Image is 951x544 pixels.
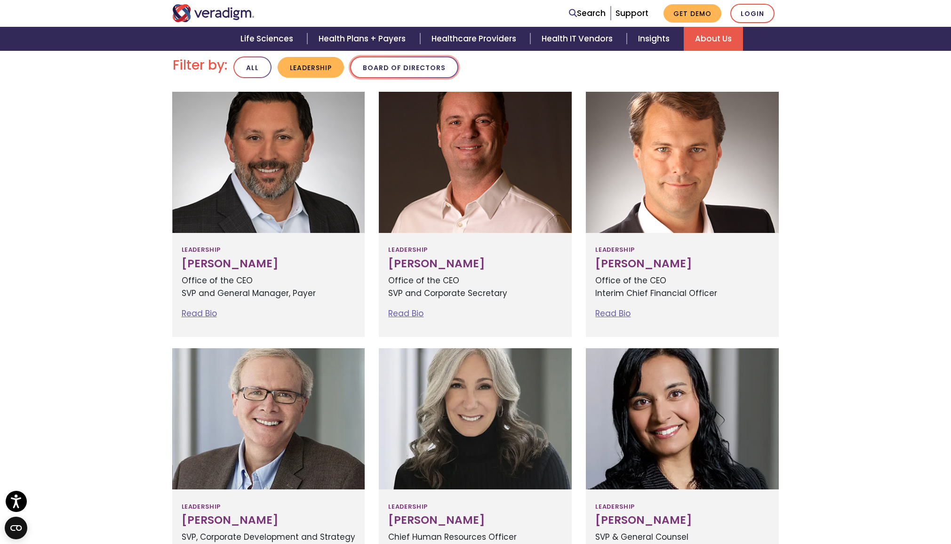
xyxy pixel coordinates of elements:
h3: [PERSON_NAME] [182,257,356,271]
a: Health Plans + Payers [307,27,420,51]
p: Chief Human Resources Officer [388,531,562,544]
p: SVP, Corporate Development and Strategy [182,531,356,544]
h2: Filter by: [173,57,227,73]
h3: [PERSON_NAME] [182,514,356,527]
span: Leadership [388,499,427,514]
span: Leadership [182,499,221,514]
p: Office of the CEO SVP and General Manager, Payer [182,274,356,300]
button: Leadership [278,57,344,78]
h3: [PERSON_NAME] [388,514,562,527]
iframe: Drift Chat Widget [770,486,940,533]
p: Office of the CEO Interim Chief Financial Officer [595,274,769,300]
a: Read Bio [388,308,424,319]
h3: [PERSON_NAME] [388,257,562,271]
button: Board of Directors [350,56,458,79]
a: Health IT Vendors [530,27,627,51]
button: All [233,56,272,79]
a: Read Bio [182,308,217,319]
a: Get Demo [663,4,721,23]
a: Read Bio [595,308,631,319]
a: Healthcare Providers [420,27,530,51]
a: Insights [627,27,684,51]
p: Office of the CEO SVP and Corporate Secretary [388,274,562,300]
span: Leadership [595,242,634,257]
h3: [PERSON_NAME] [595,257,769,271]
span: Leadership [595,499,634,514]
a: Support [615,8,648,19]
span: Leadership [388,242,427,257]
button: Open CMP widget [5,517,27,539]
h3: [PERSON_NAME] [595,514,769,527]
img: Veradigm logo [172,4,255,22]
a: About Us [684,27,743,51]
p: SVP & General Counsel [595,531,769,544]
span: Leadership [182,242,221,257]
a: Search [569,7,606,20]
a: Login [730,4,775,23]
a: Life Sciences [229,27,307,51]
